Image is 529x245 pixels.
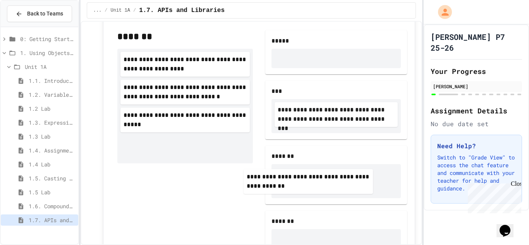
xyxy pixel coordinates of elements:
span: 1.7. APIs and Libraries [139,6,225,15]
span: 1.1. Introduction to Algorithms, Programming, and Compilers [29,77,75,85]
span: 1. Using Objects and Methods [20,49,75,57]
span: 1.2 Lab [29,105,75,113]
span: 1.6. Compound Assignment Operators [29,202,75,210]
h3: Need Help? [437,141,515,151]
iframe: chat widget [496,214,521,237]
div: Chat with us now!Close [3,3,53,49]
span: / [133,7,136,14]
iframe: chat widget [465,180,521,213]
h2: Assignment Details [431,105,522,116]
div: No due date set [431,119,522,128]
span: 1.2. Variables and Data Types [29,91,75,99]
h1: [PERSON_NAME] P7 25-26 [431,31,522,53]
span: 1.3 Lab [29,132,75,140]
span: 0: Getting Started [20,35,75,43]
span: 1.4. Assignment and Input [29,146,75,154]
span: Unit 1A [111,7,130,14]
span: Unit 1A [25,63,75,71]
span: / [105,7,107,14]
span: 1.7. APIs and Libraries [29,216,75,224]
span: 1.5 Lab [29,188,75,196]
span: 1.3. Expressions and Output [New] [29,118,75,127]
div: [PERSON_NAME] [433,83,520,90]
span: ... [93,7,102,14]
span: 1.4 Lab [29,160,75,168]
span: Back to Teams [27,10,63,18]
p: Switch to "Grade View" to access the chat feature and communicate with your teacher for help and ... [437,154,515,192]
div: My Account [430,3,454,21]
span: 1.5. Casting and Ranges of Values [29,174,75,182]
h2: Your Progress [431,66,522,77]
button: Back to Teams [7,5,72,22]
